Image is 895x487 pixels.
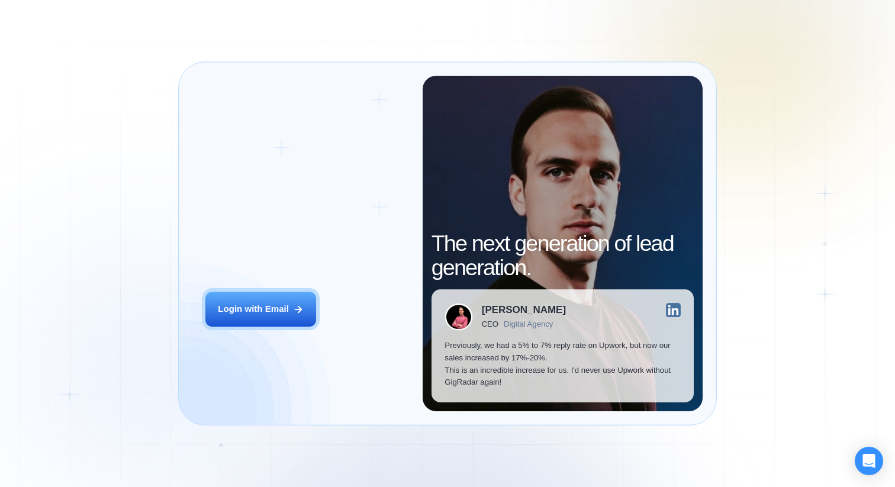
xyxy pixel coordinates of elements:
div: [PERSON_NAME] [482,305,566,315]
button: Login with Email [205,292,316,327]
h2: The next generation of lead generation. [432,231,694,280]
p: Previously, we had a 5% to 7% reply rate on Upwork, but now our sales increased by 17%-20%. This ... [445,340,680,389]
div: Open Intercom Messenger [855,447,883,475]
div: Digital Agency [504,320,553,328]
div: Login with Email [218,303,289,315]
div: CEO [482,320,498,328]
